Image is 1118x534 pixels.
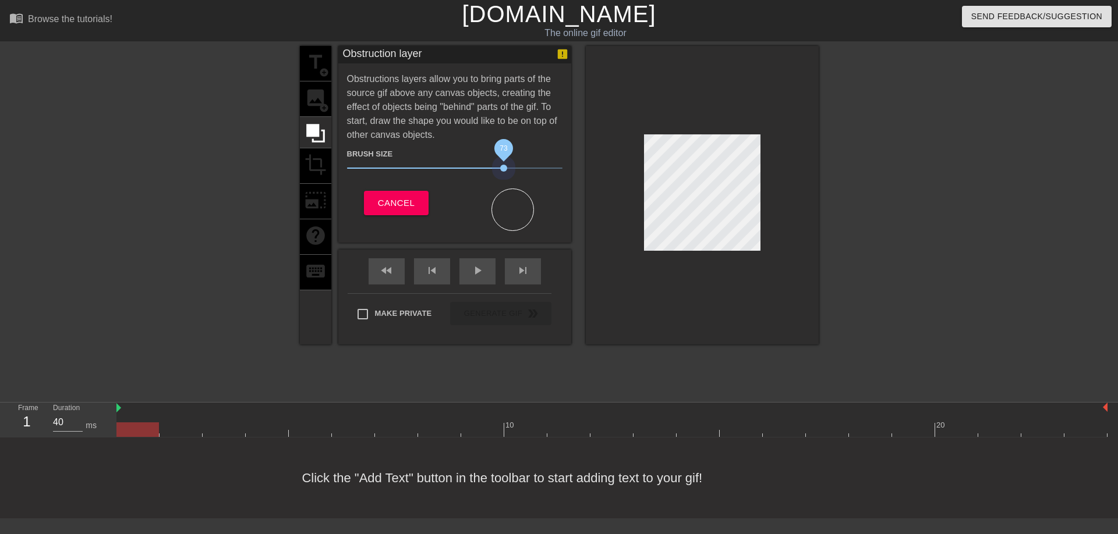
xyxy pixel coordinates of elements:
[86,419,97,432] div: ms
[500,144,508,152] span: 73
[378,26,792,40] div: The online gif editor
[505,419,516,431] div: 10
[378,195,415,211] span: Cancel
[347,72,562,231] div: Obstructions layers allow you to bring parts of the source gif above any canvas objects, creating...
[347,148,393,160] label: Brush Size
[9,11,23,25] span: menu_book
[462,1,656,27] a: [DOMAIN_NAME]
[9,403,44,436] div: Frame
[936,419,947,431] div: 20
[53,405,80,412] label: Duration
[470,264,484,277] span: play_arrow
[18,411,36,432] div: 1
[962,6,1112,27] button: Send Feedback/Suggestion
[28,14,112,24] div: Browse the tutorials!
[364,191,429,215] button: Cancel
[971,9,1102,24] span: Send Feedback/Suggestion
[380,264,394,277] span: fast_rewind
[425,264,439,277] span: skip_previous
[516,264,530,277] span: skip_next
[9,11,112,29] a: Browse the tutorials!
[1103,403,1108,412] img: bound-end.png
[375,308,432,319] span: Make Private
[343,46,422,63] div: Obstruction layer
